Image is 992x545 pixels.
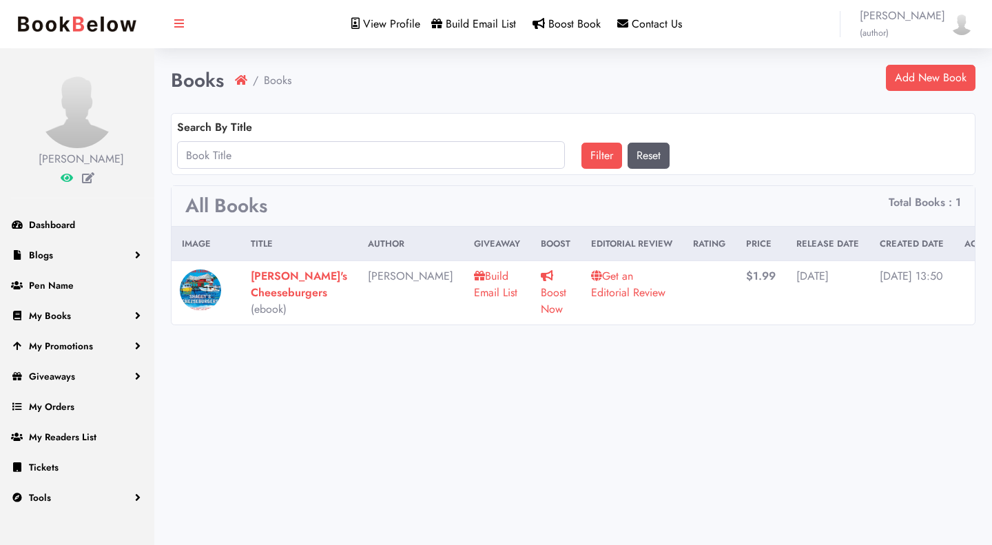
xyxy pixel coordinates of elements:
small: (author) [860,26,889,39]
span: Build Email List [446,16,516,32]
b: $1.99 [746,268,776,284]
h1: Books [171,69,224,92]
span: My Readers List [29,430,96,444]
a: Build Email List [474,268,517,300]
span: My Promotions [29,339,93,353]
button: Filter [581,143,622,169]
span: My Books [29,309,71,322]
td: [DATE] [786,260,869,325]
td: (ebook) [240,260,358,325]
th: Author [358,226,464,260]
th: Giveaway [464,226,530,260]
td: [DATE] 13:50 [869,260,954,325]
th: Editorial Review [581,226,683,260]
img: 1759168227.jpg [180,269,221,311]
th: Created Date [869,226,954,260]
span: My Orders [29,400,74,413]
a: Reset [628,143,670,169]
input: Book Title [177,141,565,169]
a: Boost Book [533,16,601,32]
li: Books [247,72,291,89]
span: Contact Us [632,16,682,32]
th: Release Date [786,226,869,260]
a: Get an Editorial Review [591,268,665,300]
a: Boost Now [541,268,566,317]
span: Giveaways [29,369,75,383]
div: [PERSON_NAME] [39,151,116,167]
li: Total Books : 1 [889,194,961,211]
img: bookbelow.PNG [11,10,143,39]
label: Search By Title [177,119,252,136]
th: Image [172,226,240,260]
td: [PERSON_NAME] [358,260,464,325]
span: Pen Name [29,278,74,292]
img: user-default.png [39,71,116,148]
h3: All Books [185,194,267,218]
span: [PERSON_NAME] [860,8,945,41]
th: Title [240,226,358,260]
img: user-default.png [951,13,973,35]
span: Tools [29,491,51,504]
th: Boost [530,226,581,260]
span: Boost Book [548,16,601,32]
a: [PERSON_NAME]'s Cheeseburgers [251,268,347,300]
th: Price [736,226,786,260]
th: Rating [683,226,736,260]
nav: breadcrumb [235,72,291,89]
a: Build Email List [431,16,516,32]
a: View Profile [351,16,420,32]
span: Tickets [29,460,59,474]
a: Add New Book [886,65,975,91]
span: View Profile [363,16,420,32]
a: Contact Us [617,16,682,32]
span: Blogs [29,248,53,262]
span: Dashboard [29,218,75,232]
